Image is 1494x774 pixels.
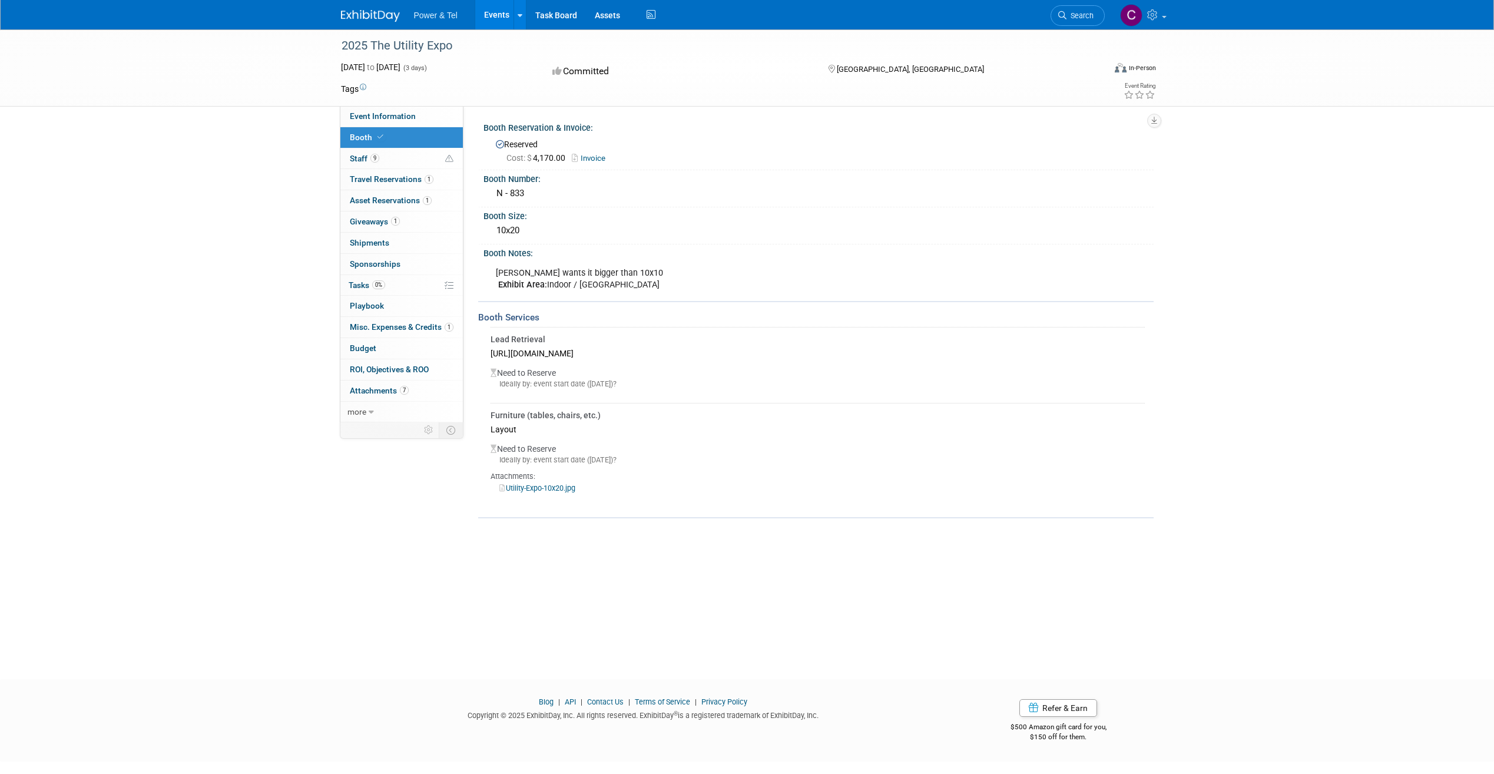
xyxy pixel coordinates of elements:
a: Budget [340,338,463,359]
div: [URL][DOMAIN_NAME] [491,345,1145,361]
div: Booth Reservation & Invoice: [483,119,1154,134]
div: [PERSON_NAME] wants it bigger than 10x10 Indoor / [GEOGRAPHIC_DATA] [488,262,1023,297]
div: Lead Retrieval [491,333,1145,345]
span: | [692,697,700,706]
a: Privacy Policy [701,697,747,706]
a: Booth [340,127,463,148]
a: more [340,402,463,422]
a: Sponsorships [340,254,463,274]
span: 1 [391,217,400,226]
a: Shipments [340,233,463,253]
span: to [365,62,376,72]
span: | [578,697,585,706]
span: (3 days) [402,64,427,72]
span: | [555,697,563,706]
a: Giveaways1 [340,211,463,232]
img: Format-Inperson.png [1115,63,1127,72]
i: Booth reservation complete [377,134,383,140]
span: | [625,697,633,706]
div: Furniture (tables, chairs, etc.) [491,409,1145,421]
span: [DATE] [DATE] [341,62,400,72]
div: Ideally by: event start date ([DATE])? [491,379,1145,389]
span: Tasks [349,280,385,290]
span: 4,170.00 [506,153,570,163]
a: Tasks0% [340,275,463,296]
a: Asset Reservations1 [340,190,463,211]
span: Staff [350,154,379,163]
div: N - 833 [492,184,1145,203]
td: Tags [341,83,366,95]
span: Shipments [350,238,389,247]
div: Event Format [1035,61,1157,79]
span: 0% [372,280,385,289]
span: ROI, Objectives & ROO [350,365,429,374]
a: Terms of Service [635,697,690,706]
td: Personalize Event Tab Strip [419,422,439,438]
span: Power & Tel [414,11,458,20]
div: $150 off for them. [963,732,1154,742]
a: API [565,697,576,706]
div: Attachments: [491,471,1145,482]
span: 1 [423,196,432,205]
b: Exhibit Area: [498,280,547,290]
a: Travel Reservations1 [340,169,463,190]
a: Contact Us [587,697,624,706]
a: Invoice [572,154,611,163]
span: Potential Scheduling Conflict -- at least one attendee is tagged in another overlapping event. [445,154,453,164]
span: Travel Reservations [350,174,433,184]
span: more [347,407,366,416]
a: ROI, Objectives & ROO [340,359,463,380]
div: Copyright © 2025 ExhibitDay, Inc. All rights reserved. ExhibitDay is a registered trademark of Ex... [341,707,946,721]
a: Search [1051,5,1105,26]
a: Misc. Expenses & Credits1 [340,317,463,338]
span: Misc. Expenses & Credits [350,322,453,332]
a: Staff9 [340,148,463,169]
div: Reserved [492,135,1145,164]
div: Booth Number: [483,170,1154,185]
span: Event Information [350,111,416,121]
div: Layout [491,421,1145,437]
div: 10x20 [492,221,1145,240]
a: Playbook [340,296,463,316]
span: Playbook [350,301,384,310]
sup: ® [674,710,678,717]
div: In-Person [1128,64,1156,72]
a: Refer & Earn [1019,699,1097,717]
span: 1 [425,175,433,184]
span: 1 [445,323,453,332]
span: [GEOGRAPHIC_DATA], [GEOGRAPHIC_DATA] [837,65,984,74]
img: Chris Anderson [1120,4,1142,27]
div: $500 Amazon gift card for you, [963,715,1154,742]
div: Booth Notes: [483,244,1154,259]
span: Cost: $ [506,153,533,163]
span: Search [1066,11,1094,20]
div: Ideally by: event start date ([DATE])? [491,455,1145,465]
a: Blog [539,697,554,706]
span: Budget [350,343,376,353]
div: Event Rating [1124,83,1155,89]
div: Need to Reserve [491,361,1145,399]
span: Attachments [350,386,409,395]
span: 9 [370,154,379,163]
a: Utility-Expo-10x20.jpg [499,484,575,492]
span: Sponsorships [350,259,400,269]
img: ExhibitDay [341,10,400,22]
span: Giveaways [350,217,400,226]
div: 2025 The Utility Expo [337,35,1087,57]
td: Toggle Event Tabs [439,422,463,438]
div: Committed [549,61,809,82]
a: Attachments7 [340,381,463,401]
div: Need to Reserve [491,437,1145,503]
div: Booth Size: [483,207,1154,222]
span: Asset Reservations [350,196,432,205]
span: Booth [350,133,386,142]
div: Booth Services [478,311,1154,324]
span: 7 [400,386,409,395]
a: Event Information [340,106,463,127]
